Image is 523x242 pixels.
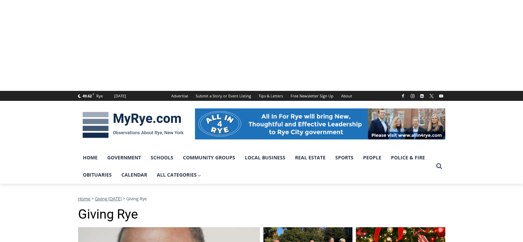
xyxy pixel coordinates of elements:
[96,93,103,99] div: Rye
[437,92,445,100] a: YouTube
[287,91,337,101] a: Free Newsletter Sign Up
[167,91,192,101] a: Advertise
[102,149,146,166] a: Government
[408,92,417,100] a: Instagram
[240,149,290,166] a: Local Business
[95,196,122,202] a: Giving [DATE]
[167,91,356,101] nav: Secondary Navigation
[78,166,117,183] a: Obituaries
[195,108,445,139] img: All in for Rye
[78,149,433,184] nav: Primary Navigation
[192,91,255,101] a: Submit a Story or Event Listing
[78,107,188,143] img: MyRye.com
[337,91,356,101] a: About
[418,92,426,100] a: Linkedin
[126,196,147,202] span: Giving Rye
[83,93,92,98] span: 49.62
[91,196,94,202] span: >
[146,149,178,166] a: Schools
[386,149,430,166] a: Police & Fire
[152,166,206,183] a: All Categories
[157,171,201,179] span: All Categories
[93,92,94,96] span: F
[78,207,445,222] h1: Giving Rye
[78,149,102,166] a: Home
[255,91,287,101] a: Tips & Letters
[178,149,240,166] a: Community Groups
[123,196,125,202] span: >
[290,149,330,166] a: Real Estate
[117,166,152,183] a: Calendar
[427,92,436,100] a: X
[358,149,386,166] a: People
[433,160,445,172] button: View Search Form
[78,196,90,202] a: Home
[399,92,407,100] a: Facebook
[330,149,358,166] a: Sports
[78,195,445,202] nav: Breadcrumbs
[114,93,126,99] div: [DATE]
